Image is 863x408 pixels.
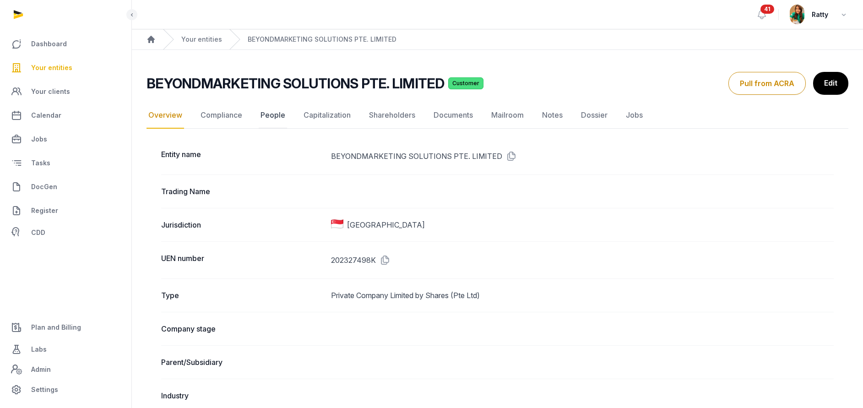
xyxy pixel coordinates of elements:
nav: Breadcrumb [132,29,863,50]
a: Overview [147,102,184,129]
span: Settings [31,384,58,395]
span: Labs [31,344,47,355]
dt: Entity name [161,149,324,163]
a: Capitalization [302,102,353,129]
span: [GEOGRAPHIC_DATA] [347,219,425,230]
a: Your entities [181,35,222,44]
a: Settings [7,379,124,401]
a: Register [7,200,124,222]
dt: Company stage [161,323,324,334]
span: 41 [760,5,774,14]
a: Dossier [579,102,609,129]
a: Tasks [7,152,124,174]
a: Mailroom [489,102,526,129]
a: Compliance [199,102,244,129]
span: Plan and Billing [31,322,81,333]
dt: Type [161,290,324,301]
a: CDD [7,223,124,242]
a: Jobs [624,102,645,129]
dt: Trading Name [161,186,324,197]
a: Dashboard [7,33,124,55]
dt: Industry [161,390,324,401]
a: Edit [813,72,848,95]
span: Tasks [31,158,50,169]
dt: Jurisdiction [161,219,324,230]
a: Notes [540,102,564,129]
span: Customer [448,77,483,89]
a: DocGen [7,176,124,198]
a: Jobs [7,128,124,150]
span: Admin [31,364,51,375]
a: Calendar [7,104,124,126]
span: DocGen [31,181,57,192]
nav: Tabs [147,102,848,129]
a: BEYONDMARKETING SOLUTIONS PTE. LIMITED [248,35,396,44]
img: avatar [790,5,804,24]
a: Plan and Billing [7,316,124,338]
span: Ratty [812,9,828,20]
dt: UEN number [161,253,324,267]
span: Jobs [31,134,47,145]
a: Documents [432,102,475,129]
a: Your clients [7,81,124,103]
span: Calendar [31,110,61,121]
a: Admin [7,360,124,379]
a: Labs [7,338,124,360]
span: Your entities [31,62,72,73]
a: People [259,102,287,129]
button: Pull from ACRA [728,72,806,95]
span: Your clients [31,86,70,97]
dd: BEYONDMARKETING SOLUTIONS PTE. LIMITED [331,149,834,163]
dd: Private Company Limited by Shares (Pte Ltd) [331,290,834,301]
dd: 202327498K [331,253,834,267]
h2: BEYONDMARKETING SOLUTIONS PTE. LIMITED [147,75,445,92]
span: Register [31,205,58,216]
a: Your entities [7,57,124,79]
span: Dashboard [31,38,67,49]
dt: Parent/Subsidiary [161,357,324,368]
a: Shareholders [367,102,417,129]
span: CDD [31,227,45,238]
